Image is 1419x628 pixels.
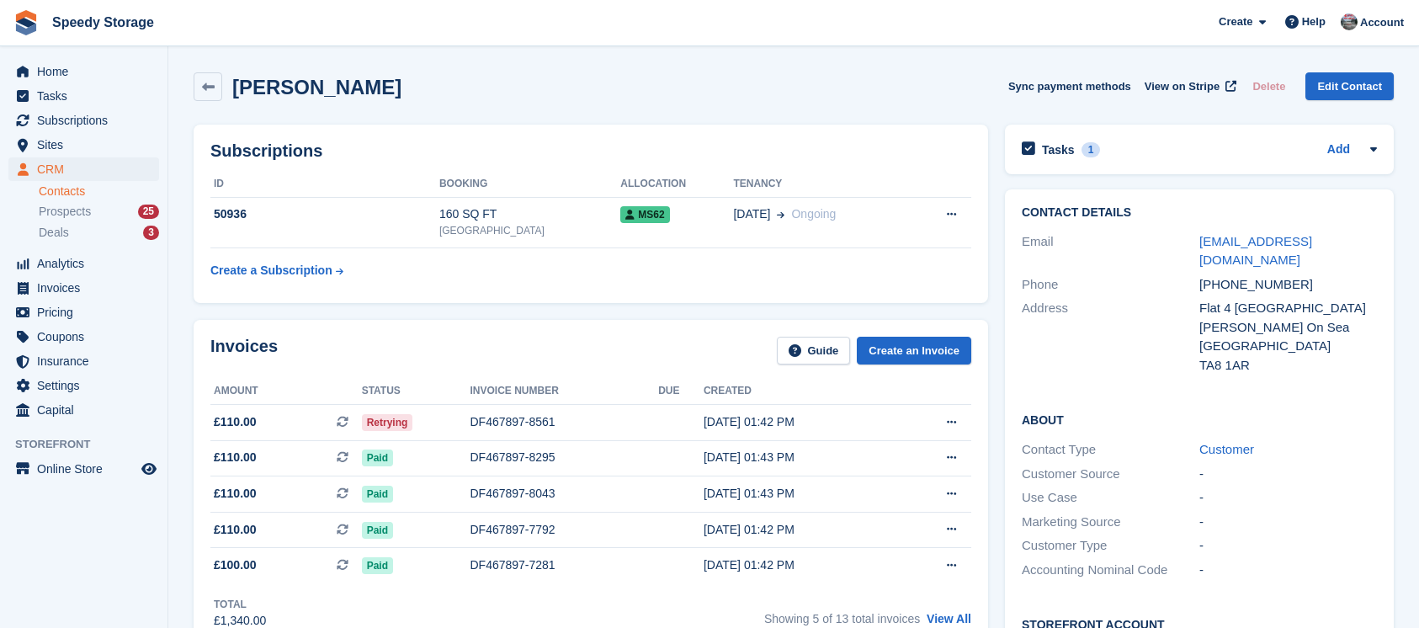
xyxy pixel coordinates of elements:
[15,436,167,453] span: Storefront
[8,301,159,324] a: menu
[1022,440,1199,460] div: Contact Type
[704,413,896,431] div: [DATE] 01:42 PM
[8,84,159,108] a: menu
[1199,442,1254,456] a: Customer
[362,522,393,539] span: Paid
[1327,141,1350,160] a: Add
[232,76,401,98] h2: [PERSON_NAME]
[927,612,971,625] a: View All
[1199,275,1377,295] div: [PHONE_NUMBER]
[470,556,658,574] div: DF467897-7281
[37,252,138,275] span: Analytics
[470,485,658,503] div: DF467897-8043
[1360,14,1404,31] span: Account
[1199,318,1377,338] div: [PERSON_NAME] On Sea
[8,109,159,132] a: menu
[704,521,896,539] div: [DATE] 01:42 PM
[37,133,138,157] span: Sites
[704,485,896,503] div: [DATE] 01:43 PM
[138,205,159,219] div: 25
[8,325,159,349] a: menu
[704,556,896,574] div: [DATE] 01:42 PM
[1022,206,1377,220] h2: Contact Details
[1022,561,1199,580] div: Accounting Nominal Code
[8,349,159,373] a: menu
[1022,536,1199,556] div: Customer Type
[37,60,138,83] span: Home
[8,60,159,83] a: menu
[620,171,733,198] th: Allocation
[1008,72,1131,100] button: Sync payment methods
[1022,299,1199,375] div: Address
[777,337,851,365] a: Guide
[1219,13,1252,30] span: Create
[1022,488,1199,508] div: Use Case
[45,8,161,36] a: Speedy Storage
[8,133,159,157] a: menu
[8,252,159,275] a: menu
[704,449,896,466] div: [DATE] 01:43 PM
[439,223,620,238] div: [GEOGRAPHIC_DATA]
[1246,72,1292,100] button: Delete
[37,84,138,108] span: Tasks
[439,171,620,198] th: Booking
[857,337,971,365] a: Create an Invoice
[1022,513,1199,532] div: Marketing Source
[1199,337,1377,356] div: [GEOGRAPHIC_DATA]
[1042,142,1075,157] h2: Tasks
[764,612,920,625] span: Showing 5 of 13 total invoices
[210,205,439,223] div: 50936
[214,485,257,503] span: £110.00
[1199,356,1377,375] div: TA8 1AR
[1022,465,1199,484] div: Customer Source
[439,205,620,223] div: 160 SQ FT
[362,450,393,466] span: Paid
[1199,561,1377,580] div: -
[733,205,770,223] span: [DATE]
[470,378,658,405] th: Invoice number
[791,207,836,221] span: Ongoing
[37,157,138,181] span: CRM
[214,449,257,466] span: £110.00
[210,141,971,161] h2: Subscriptions
[1022,232,1199,270] div: Email
[214,597,266,612] div: Total
[8,374,159,397] a: menu
[143,226,159,240] div: 3
[470,413,658,431] div: DF467897-8561
[470,449,658,466] div: DF467897-8295
[39,184,159,200] a: Contacts
[37,109,138,132] span: Subscriptions
[210,337,278,365] h2: Invoices
[139,459,159,479] a: Preview store
[470,521,658,539] div: DF467897-7792
[620,206,669,223] span: MS62
[8,457,159,481] a: menu
[39,204,91,220] span: Prospects
[210,255,343,286] a: Create a Subscription
[1138,72,1240,100] a: View on Stripe
[214,413,257,431] span: £110.00
[1199,513,1377,532] div: -
[39,203,159,221] a: Prospects 25
[37,325,138,349] span: Coupons
[1199,488,1377,508] div: -
[1199,299,1377,318] div: Flat 4 [GEOGRAPHIC_DATA]
[1145,78,1220,95] span: View on Stripe
[214,521,257,539] span: £110.00
[1199,234,1312,268] a: [EMAIL_ADDRESS][DOMAIN_NAME]
[39,225,69,241] span: Deals
[37,398,138,422] span: Capital
[362,414,413,431] span: Retrying
[13,10,39,35] img: stora-icon-8386f47178a22dfd0bd8f6a31ec36ba5ce8667c1dd55bd0f319d3a0aa187defe.svg
[37,374,138,397] span: Settings
[704,378,896,405] th: Created
[8,157,159,181] a: menu
[1341,13,1358,30] img: Dan Jackson
[362,486,393,503] span: Paid
[1305,72,1394,100] a: Edit Contact
[37,276,138,300] span: Invoices
[8,398,159,422] a: menu
[8,276,159,300] a: menu
[210,171,439,198] th: ID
